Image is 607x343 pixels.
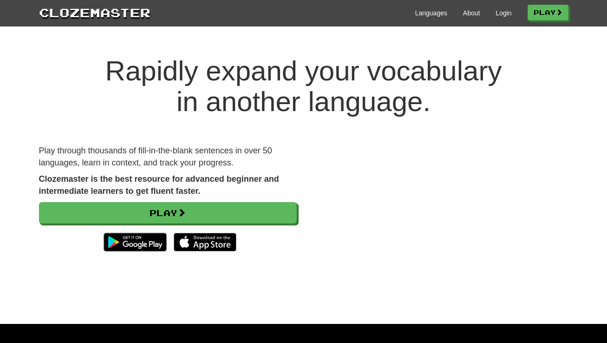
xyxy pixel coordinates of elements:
[39,4,150,21] a: Clozemaster
[463,8,480,18] a: About
[39,174,279,196] strong: Clozemaster is the best resource for advanced beginner and intermediate learners to get fluent fa...
[39,145,297,169] p: Play through thousands of fill-in-the-blank sentences in over 50 languages, learn in context, and...
[528,5,568,20] a: Play
[174,233,236,251] img: Download_on_the_App_Store_Badge_US-UK_135x40-25178aeef6eb6b83b96f5f2d004eda3bffbb37122de64afbaef7...
[496,8,511,18] a: Login
[415,8,447,18] a: Languages
[99,228,171,256] img: Get it on Google Play
[39,202,297,224] a: Play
